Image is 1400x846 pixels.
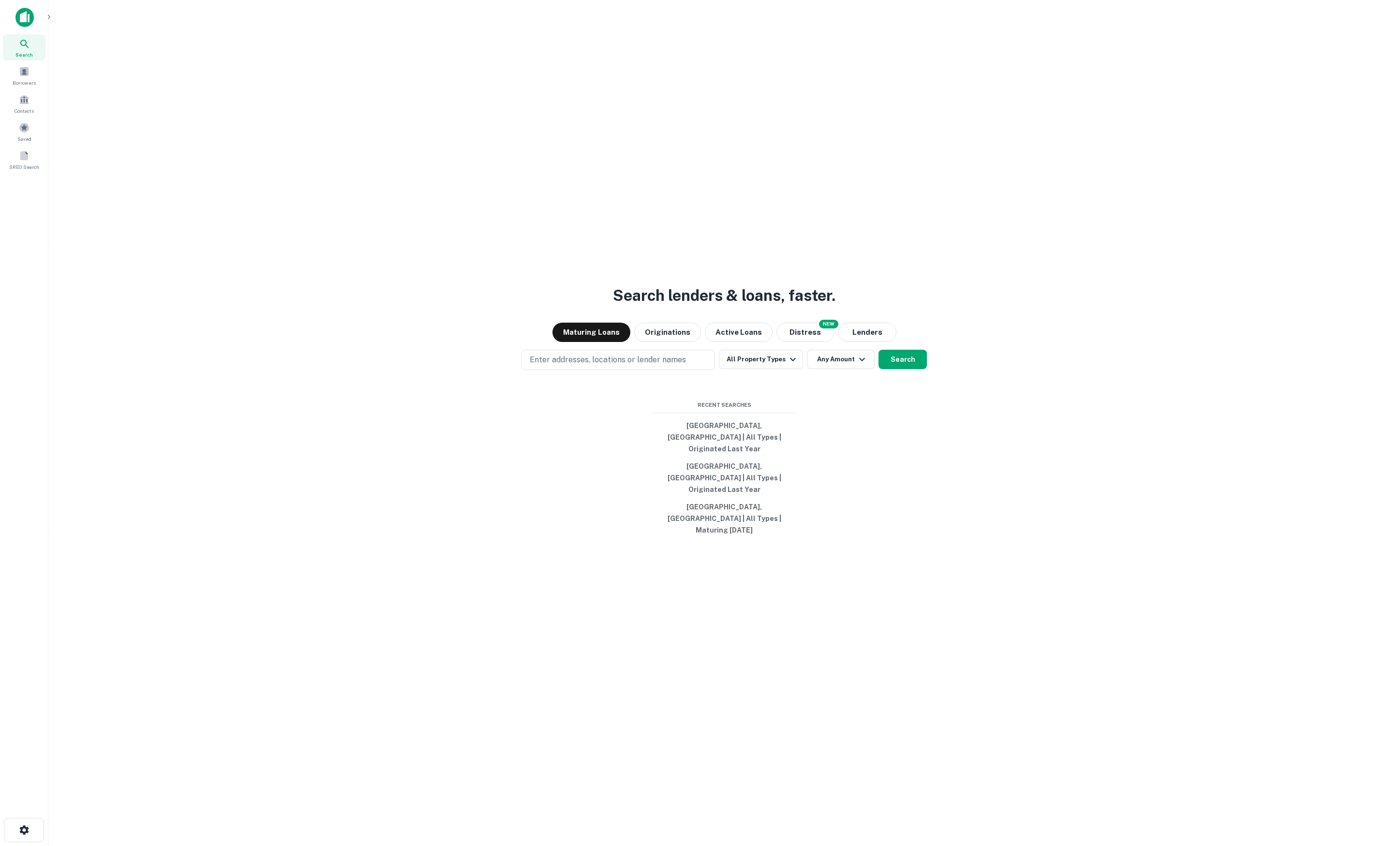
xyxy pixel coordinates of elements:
button: [GEOGRAPHIC_DATA], [GEOGRAPHIC_DATA] | All Types | Originated Last Year [652,417,797,458]
button: Enter addresses, locations or lender names [521,350,715,370]
a: Search [3,34,45,60]
div: NEW [819,320,838,328]
p: Enter addresses, locations or lender names [530,354,686,366]
a: Borrowers [3,62,45,89]
span: SREO Search [9,163,39,171]
span: Contacts [15,107,34,115]
button: Any Amount [807,350,875,369]
h3: Search lenders & loans, faster. [613,284,835,307]
button: Lenders [838,323,896,342]
a: SREO Search [3,147,45,173]
a: Contacts [3,90,45,117]
span: Borrowers [13,79,36,87]
span: Recent Searches [652,401,797,409]
a: Saved [3,119,45,145]
span: Saved [17,135,31,143]
button: [GEOGRAPHIC_DATA], [GEOGRAPHIC_DATA] | All Types | Originated Last Year [652,458,797,498]
button: Search [879,350,927,369]
iframe: Chat Widget [1352,769,1400,815]
button: Active Loans [705,323,773,342]
button: All Property Types [719,350,803,369]
button: Maturing Loans [552,323,630,342]
button: [GEOGRAPHIC_DATA], [GEOGRAPHIC_DATA] | All Types | Maturing [DATE] [652,498,797,539]
img: capitalize-icon.png [15,8,34,27]
span: Search [15,51,33,59]
button: Originations [634,323,701,342]
button: Search distressed loans with lien and other non-mortgage details. [776,323,834,342]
